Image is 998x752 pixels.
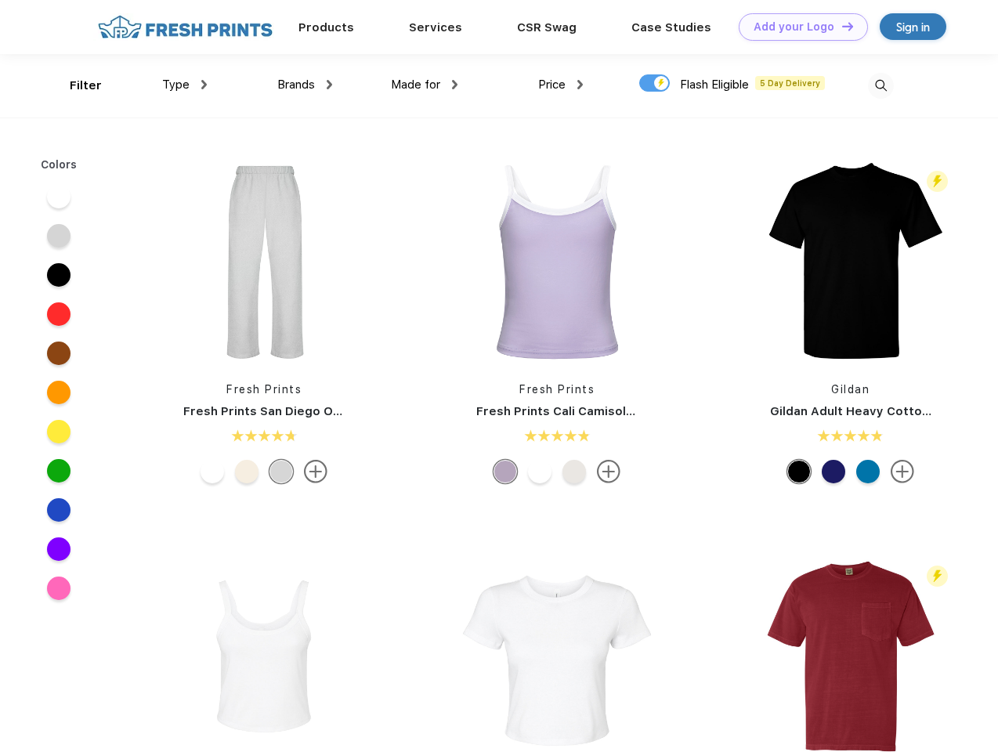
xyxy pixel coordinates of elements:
a: Services [409,20,462,34]
img: fo%20logo%202.webp [93,13,277,41]
div: Ash Grey [269,460,293,483]
div: Sapphire [856,460,880,483]
img: dropdown.png [452,80,457,89]
div: Colors [29,157,89,173]
a: Fresh Prints Cali Camisole Top [476,404,660,418]
div: Purple White [494,460,517,483]
img: dropdown.png [577,80,583,89]
a: Sign in [880,13,946,40]
div: Sign in [896,18,930,36]
img: flash_active_toggle.svg [927,171,948,192]
a: Fresh Prints [226,383,302,396]
div: White [201,460,224,483]
a: CSR Swag [517,20,577,34]
div: Off White [562,460,586,483]
div: Filter [70,77,102,95]
img: func=resize&h=266 [160,157,368,366]
a: Fresh Prints San Diego Open Heavyweight Sweatpants [183,404,512,418]
div: Add your Logo [754,20,834,34]
img: dropdown.png [327,80,332,89]
span: Type [162,78,190,92]
div: Black [787,460,811,483]
span: Price [538,78,566,92]
img: more.svg [304,460,327,483]
span: Brands [277,78,315,92]
a: Products [298,20,354,34]
a: Fresh Prints [519,383,595,396]
img: func=resize&h=266 [453,157,661,366]
img: more.svg [891,460,914,483]
div: White [528,460,551,483]
div: Buttermilk mto [235,460,259,483]
img: more.svg [597,460,620,483]
span: 5 Day Delivery [755,76,825,90]
img: DT [842,22,853,31]
div: Cobalt [822,460,845,483]
a: Gildan Adult Heavy Cotton T-Shirt [770,404,974,418]
img: desktop_search.svg [868,73,894,99]
img: flash_active_toggle.svg [927,566,948,587]
img: dropdown.png [201,80,207,89]
a: Gildan [831,383,870,396]
span: Flash Eligible [680,78,749,92]
span: Made for [391,78,440,92]
img: func=resize&h=266 [747,157,955,366]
